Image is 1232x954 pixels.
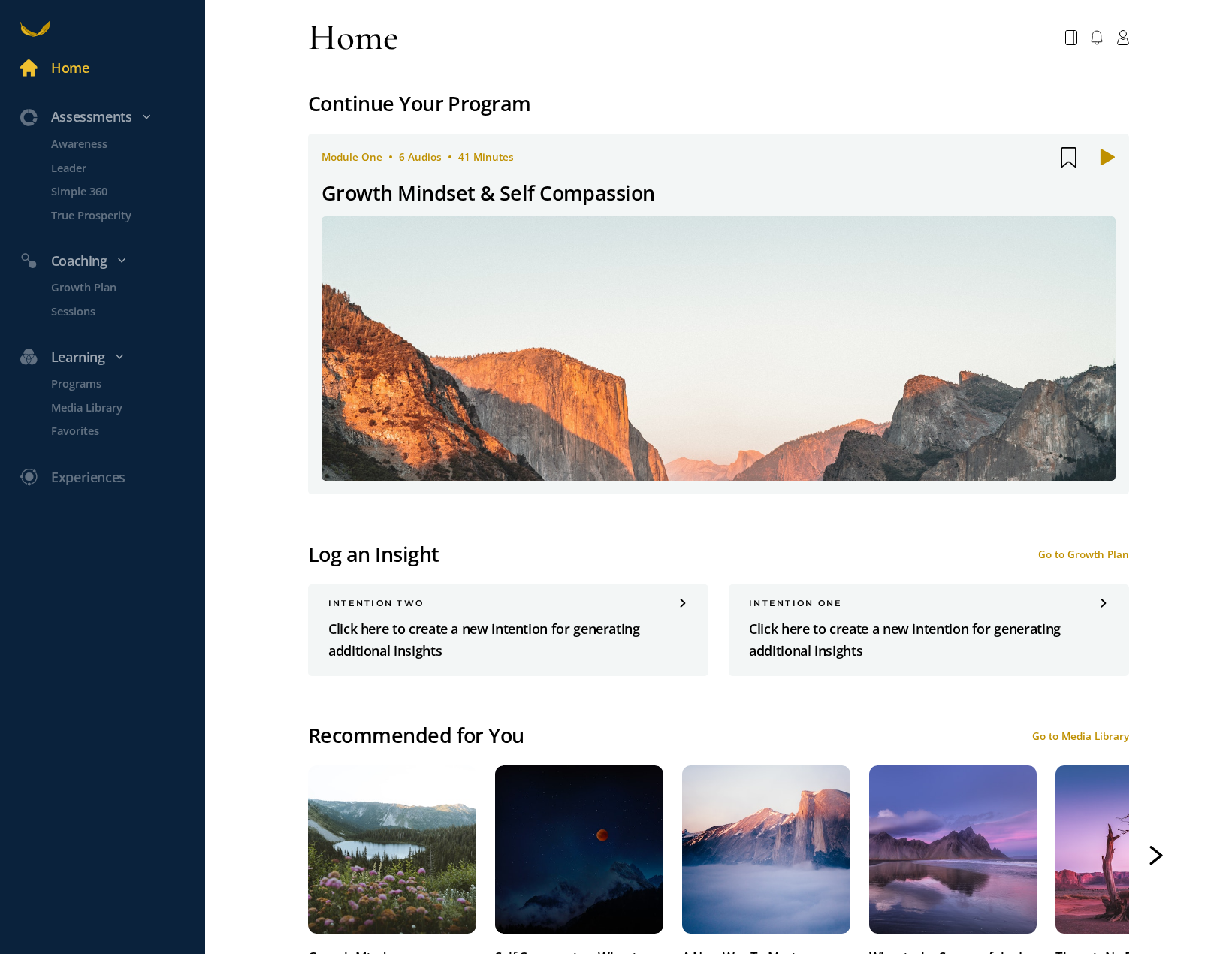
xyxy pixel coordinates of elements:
div: INTENTION two [328,598,688,608]
span: 41 Minutes [458,150,514,164]
a: Leader [31,158,206,176]
p: Click here to create a new intention for generating additional insights [749,618,1109,663]
div: Home [308,14,398,61]
div: INTENTION one [749,598,1109,608]
span: 6 Audios [399,150,442,164]
div: Experiences [51,466,125,488]
div: Log an Insight [308,539,439,571]
div: Coaching [11,250,213,272]
p: Media Library [51,399,202,416]
a: INTENTION oneClick here to create a new intention for generating additional insights [729,584,1129,676]
div: Recommended for You [308,720,524,752]
p: Leader [51,158,202,176]
div: Assessments [11,106,213,128]
a: Awareness [31,135,206,152]
img: 5ffd683f75b04f9fae80780a_1697608424.jpg [322,216,1116,481]
a: module one6 Audios41 MinutesGrowth Mindset & Self Compassion [308,134,1129,495]
p: Programs [51,375,202,392]
a: Sessions [31,302,206,319]
span: module one [322,150,382,164]
a: Programs [31,375,206,392]
a: INTENTION twoClick here to create a new intention for generating additional insights [308,584,708,676]
p: Click here to create a new intention for generating additional insights [328,618,688,663]
a: Simple 360 [31,183,206,200]
a: Media Library [31,399,206,416]
p: Growth Plan [51,279,202,296]
p: Simple 360 [51,183,202,200]
div: Home [51,57,89,79]
div: Learning [11,346,213,368]
p: True Prosperity [51,206,202,223]
p: Sessions [51,302,202,319]
a: True Prosperity [31,206,206,223]
div: Go to Growth Plan [1038,548,1129,561]
a: Favorites [31,422,206,439]
p: Awareness [51,135,202,152]
div: Continue Your Program [308,88,1129,120]
a: Growth Plan [31,279,206,296]
p: Favorites [51,422,202,439]
div: Growth Mindset & Self Compassion [322,177,655,210]
div: Go to Media Library [1032,729,1129,743]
